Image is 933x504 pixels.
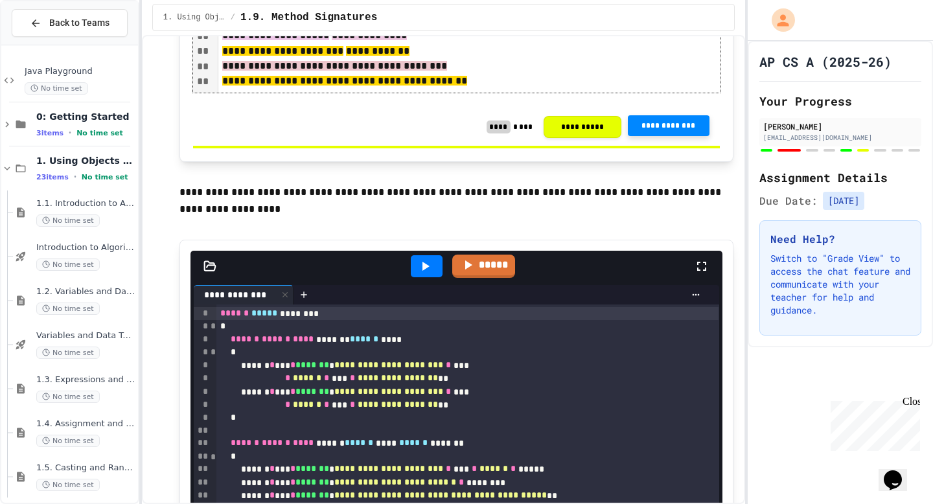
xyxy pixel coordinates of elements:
[825,396,920,451] iframe: chat widget
[763,133,917,143] div: [EMAIL_ADDRESS][DOMAIN_NAME]
[36,242,135,253] span: Introduction to Algorithms, Programming, and Compilers
[36,479,100,491] span: No time set
[36,347,100,359] span: No time set
[36,286,135,297] span: 1.2. Variables and Data Types
[36,463,135,474] span: 1.5. Casting and Ranges of Values
[770,252,910,317] p: Switch to "Grade View" to access the chat feature and communicate with your teacher for help and ...
[36,391,100,403] span: No time set
[770,231,910,247] h3: Need Help?
[759,193,818,209] span: Due Date:
[759,52,892,71] h1: AP CS A (2025-26)
[76,129,123,137] span: No time set
[240,10,377,25] span: 1.9. Method Signatures
[69,128,71,138] span: •
[25,82,88,95] span: No time set
[759,168,921,187] h2: Assignment Details
[759,92,921,110] h2: Your Progress
[36,214,100,227] span: No time set
[82,173,128,181] span: No time set
[36,330,135,341] span: Variables and Data Types - Quiz
[36,374,135,385] span: 1.3. Expressions and Output
[36,111,135,122] span: 0: Getting Started
[5,5,89,82] div: Chat with us now!Close
[36,303,100,315] span: No time set
[879,452,920,491] iframe: chat widget
[74,172,76,182] span: •
[36,258,100,271] span: No time set
[36,435,100,447] span: No time set
[36,198,135,209] span: 1.1. Introduction to Algorithms, Programming, and Compilers
[36,418,135,430] span: 1.4. Assignment and Input
[231,12,235,23] span: /
[763,120,917,132] div: [PERSON_NAME]
[823,192,864,210] span: [DATE]
[36,129,63,137] span: 3 items
[25,66,135,77] span: Java Playground
[36,173,69,181] span: 23 items
[758,5,798,35] div: My Account
[36,155,135,166] span: 1. Using Objects and Methods
[12,9,128,37] button: Back to Teams
[49,16,109,30] span: Back to Teams
[163,12,225,23] span: 1. Using Objects and Methods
